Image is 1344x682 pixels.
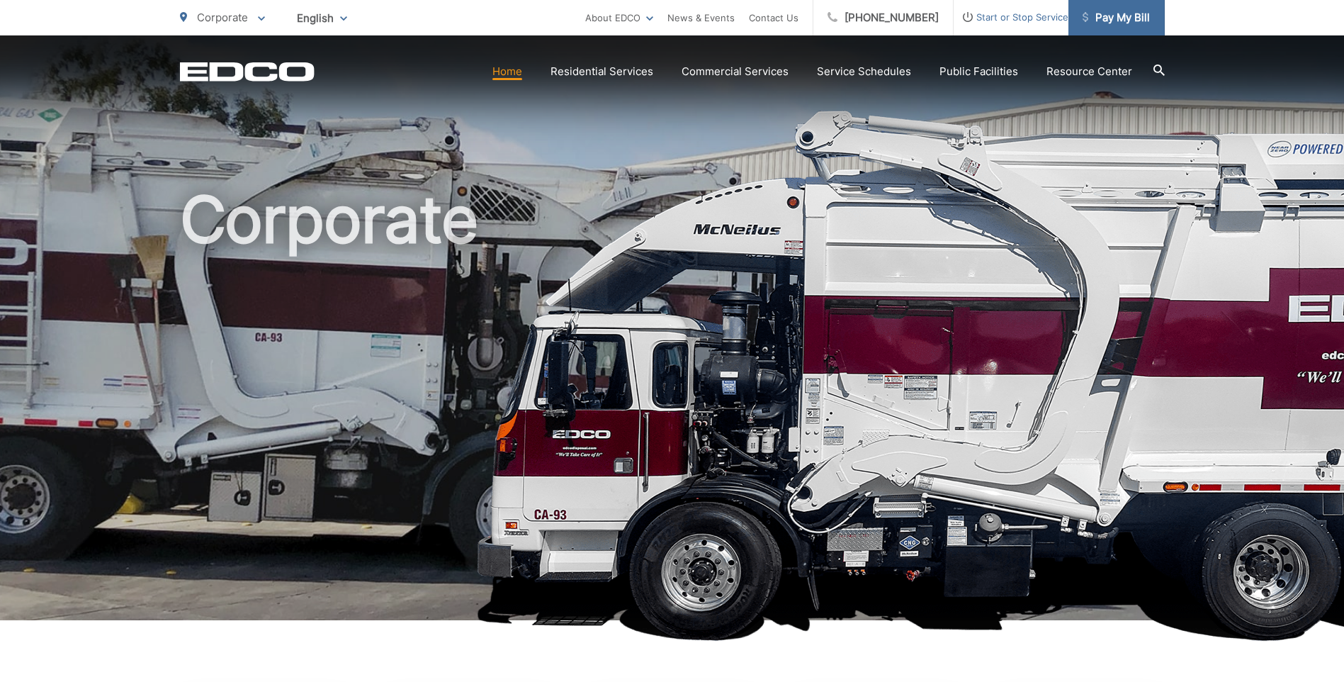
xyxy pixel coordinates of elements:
[939,63,1018,80] a: Public Facilities
[180,184,1165,633] h1: Corporate
[1046,63,1132,80] a: Resource Center
[197,11,248,24] span: Corporate
[667,9,735,26] a: News & Events
[492,63,522,80] a: Home
[180,62,315,82] a: EDCD logo. Return to the homepage.
[749,9,798,26] a: Contact Us
[585,9,653,26] a: About EDCO
[286,6,358,30] span: English
[817,63,911,80] a: Service Schedules
[682,63,789,80] a: Commercial Services
[550,63,653,80] a: Residential Services
[1083,9,1150,26] span: Pay My Bill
